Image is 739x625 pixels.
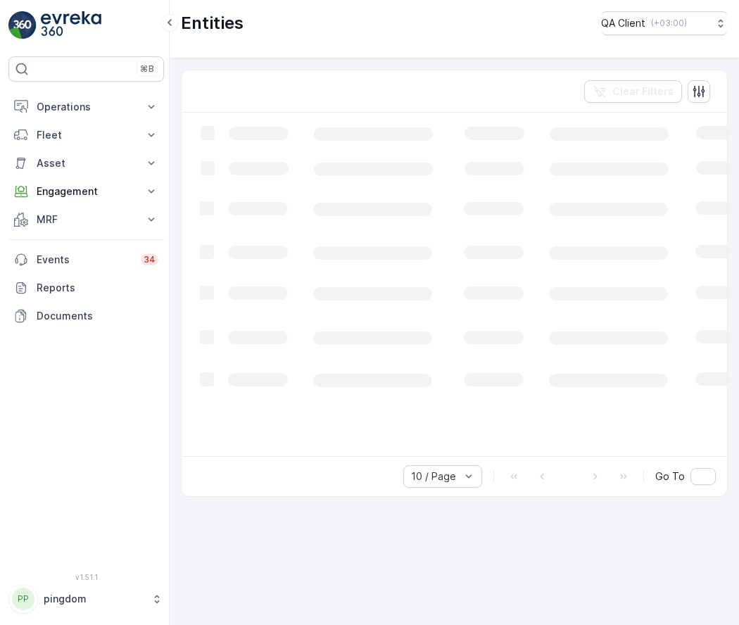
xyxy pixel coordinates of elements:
[584,80,682,103] button: Clear Filters
[37,156,136,170] p: Asset
[144,254,156,265] p: 34
[8,302,164,330] a: Documents
[37,281,158,295] p: Reports
[8,93,164,121] button: Operations
[181,12,244,34] p: Entities
[37,184,136,198] p: Engagement
[37,253,132,267] p: Events
[8,206,164,234] button: MRF
[601,16,645,30] p: QA Client
[612,84,674,99] p: Clear Filters
[601,11,728,35] button: QA Client(+03:00)
[8,274,164,302] a: Reports
[8,11,37,39] img: logo
[37,213,136,227] p: MRF
[8,177,164,206] button: Engagement
[140,63,154,75] p: ⌘B
[37,309,158,323] p: Documents
[655,469,685,484] span: Go To
[8,584,164,614] button: PPpingdom
[651,18,687,29] p: ( +03:00 )
[41,11,101,39] img: logo_light-DOdMpM7g.png
[12,588,34,610] div: PP
[37,100,136,114] p: Operations
[44,592,144,606] p: pingdom
[37,128,136,142] p: Fleet
[8,121,164,149] button: Fleet
[8,573,164,581] span: v 1.51.1
[8,149,164,177] button: Asset
[8,246,164,274] a: Events34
